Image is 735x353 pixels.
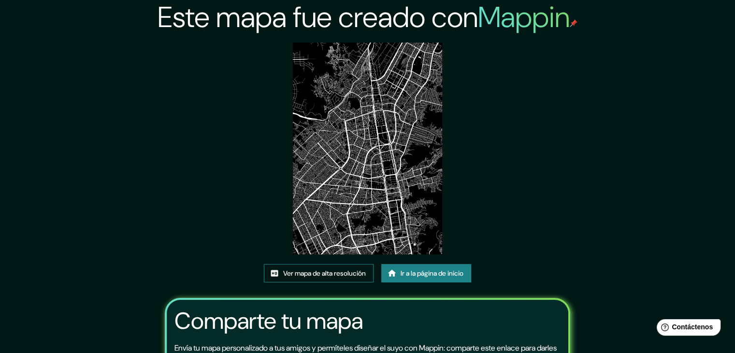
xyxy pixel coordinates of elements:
[570,19,577,27] img: pin de mapeo
[174,306,363,336] font: Comparte tu mapa
[264,264,374,282] a: Ver mapa de alta resolución
[293,43,443,254] img: created-map
[381,264,471,282] a: Ir a la página de inicio
[649,315,724,342] iframe: Lanzador de widgets de ayuda
[283,269,366,278] font: Ver mapa de alta resolución
[401,269,463,278] font: Ir a la página de inicio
